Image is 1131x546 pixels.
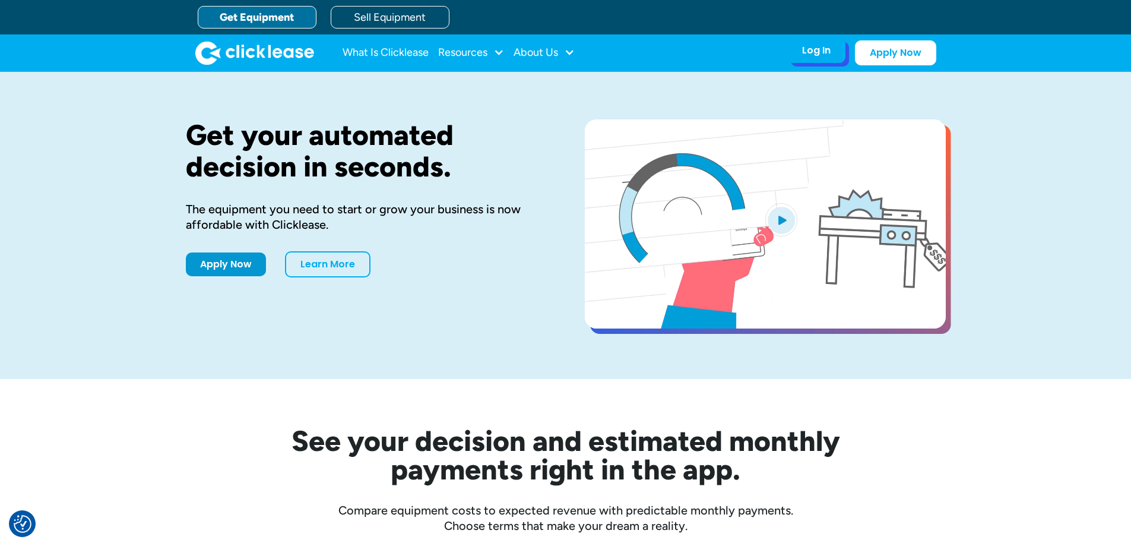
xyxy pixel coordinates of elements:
[186,503,946,534] div: Compare equipment costs to expected revenue with predictable monthly payments. Choose terms that ...
[438,41,504,65] div: Resources
[331,6,449,29] a: Sell Equipment
[195,41,314,65] img: Clicklease logo
[855,40,936,65] a: Apply Now
[186,119,547,182] h1: Get your automated decision in seconds.
[14,515,31,533] button: Consent Preferences
[802,45,831,56] div: Log In
[198,6,316,29] a: Get Equipment
[186,253,266,276] a: Apply Now
[514,41,575,65] div: About Us
[585,119,946,329] a: open lightbox
[186,201,547,232] div: The equipment you need to start or grow your business is now affordable with Clicklease.
[195,41,314,65] a: home
[285,251,370,277] a: Learn More
[765,203,797,236] img: Blue play button logo on a light blue circular background
[233,427,898,484] h2: See your decision and estimated monthly payments right in the app.
[343,41,429,65] a: What Is Clicklease
[14,515,31,533] img: Revisit consent button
